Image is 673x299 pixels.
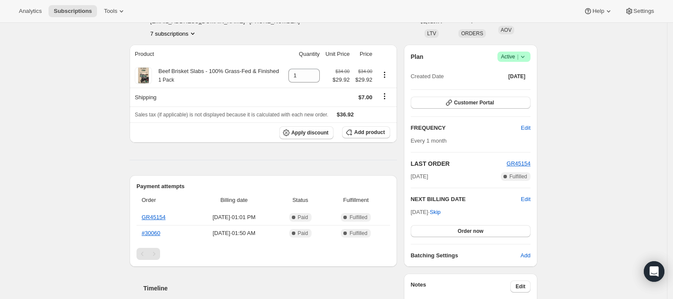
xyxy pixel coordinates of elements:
[521,251,531,260] span: Add
[158,77,174,83] small: 1 Pack
[342,126,390,138] button: Add product
[298,230,308,237] span: Paid
[142,214,166,220] a: GR45154
[411,137,447,144] span: Every 1 month
[461,31,483,37] span: ORDERS
[135,112,328,118] span: Sales tax (if applicable) is not displayed because it is calculated with each new order.
[104,8,117,15] span: Tools
[150,29,197,38] button: Product actions
[620,5,659,17] button: Settings
[454,99,494,106] span: Customer Portal
[322,45,352,64] th: Unit Price
[427,31,436,37] span: LTV
[130,45,285,64] th: Product
[501,52,527,61] span: Active
[506,159,531,168] button: GR45154
[136,191,192,210] th: Order
[136,182,390,191] h2: Payment attempts
[509,173,527,180] span: Fulfilled
[142,230,160,236] a: #30060
[358,94,373,101] span: $7.00
[285,45,322,64] th: Quantity
[152,67,279,84] div: Beef Brisket Slabs - 100% Grass-Fed & Finished
[279,196,322,204] span: Status
[337,111,354,118] span: $36.92
[411,172,428,181] span: [DATE]
[521,124,531,132] span: Edit
[521,195,531,204] button: Edit
[430,208,440,217] span: Skip
[592,8,604,15] span: Help
[411,209,441,215] span: [DATE] ·
[424,205,446,219] button: Skip
[194,213,274,222] span: [DATE] · 01:01 PM
[508,73,525,80] span: [DATE]
[411,159,507,168] h2: LAST ORDER
[333,76,350,84] span: $29.92
[291,129,329,136] span: Apply discount
[517,53,518,60] span: |
[349,230,367,237] span: Fulfilled
[510,281,531,293] button: Edit
[378,92,391,101] button: Shipping actions
[49,5,97,17] button: Subscriptions
[143,284,397,293] h2: Timeline
[506,160,531,167] a: GR45154
[515,249,536,262] button: Add
[378,70,391,79] button: Product actions
[14,5,47,17] button: Analytics
[634,8,654,15] span: Settings
[515,283,525,290] span: Edit
[298,214,308,221] span: Paid
[99,5,131,17] button: Tools
[349,214,367,221] span: Fulfilled
[411,72,444,81] span: Created Date
[516,121,536,135] button: Edit
[411,251,521,260] h6: Batching Settings
[411,124,521,132] h2: FREQUENCY
[327,196,385,204] span: Fulfillment
[194,229,274,238] span: [DATE] · 01:50 AM
[130,88,285,107] th: Shipping
[411,97,531,109] button: Customer Portal
[279,126,334,139] button: Apply discount
[411,281,511,293] h3: Notes
[352,45,375,64] th: Price
[411,225,531,237] button: Order now
[644,261,664,282] div: Open Intercom Messenger
[411,52,424,61] h2: Plan
[354,129,385,136] span: Add product
[54,8,92,15] span: Subscriptions
[136,248,390,260] nav: Pagination
[579,5,618,17] button: Help
[135,67,152,84] img: product img
[411,195,521,204] h2: NEXT BILLING DATE
[19,8,42,15] span: Analytics
[501,27,512,33] span: AOV
[503,70,531,82] button: [DATE]
[458,228,483,235] span: Order now
[194,196,274,204] span: Billing date
[355,76,373,84] span: $29.92
[336,69,350,74] small: $34.00
[358,69,372,74] small: $34.00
